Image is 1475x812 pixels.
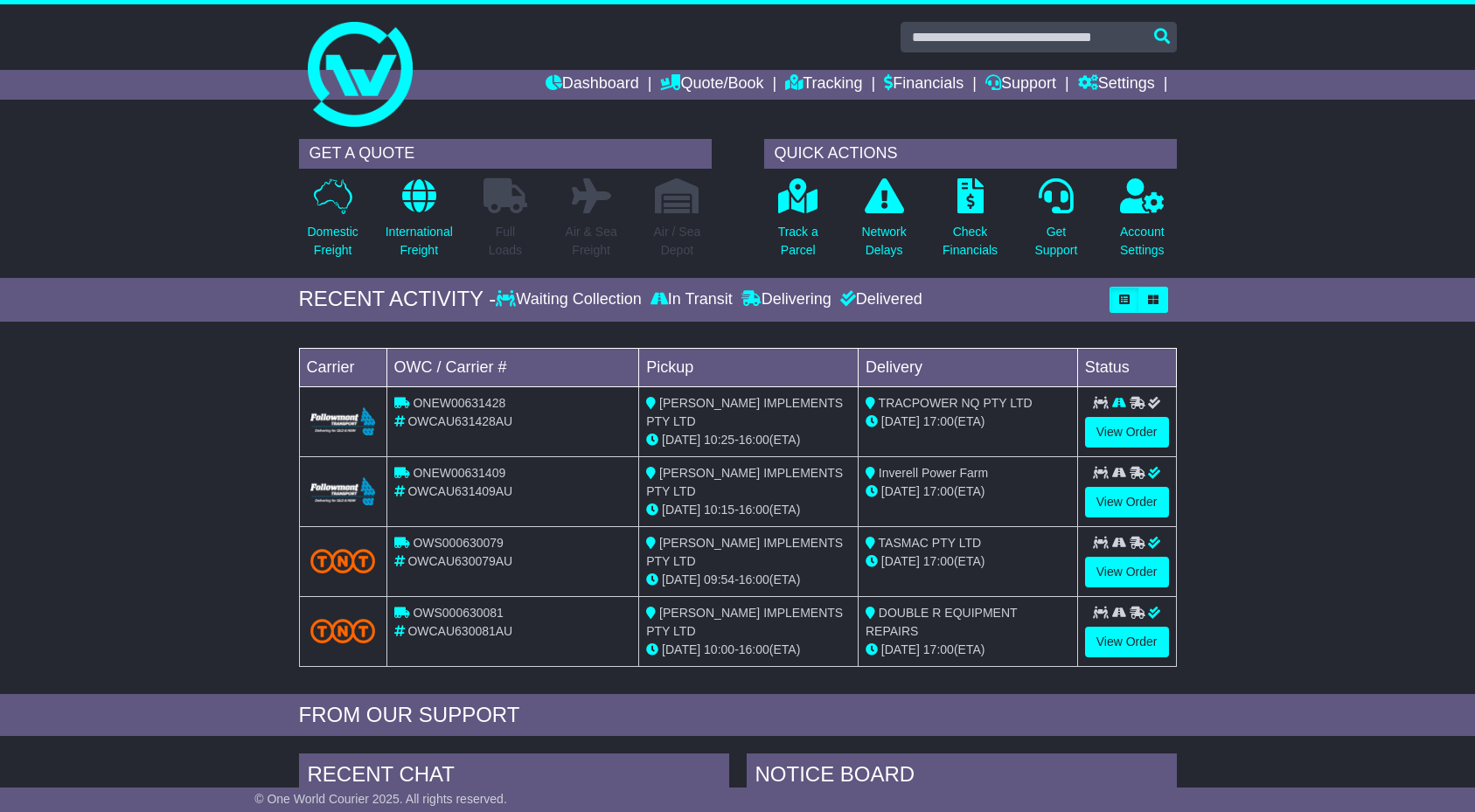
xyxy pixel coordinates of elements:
[1085,417,1169,448] a: View Order
[407,624,512,638] span: OWCAU630081AU
[646,396,843,428] span: [PERSON_NAME] IMPLEMENTS PTY LTD
[739,503,769,517] span: 16:00
[777,177,819,269] a: Track aParcel
[836,290,922,309] div: Delivered
[923,554,954,568] span: 17:00
[386,223,453,260] p: International Freight
[299,139,712,169] div: GET A QUOTE
[1034,223,1077,260] p: Get Support
[884,70,964,100] a: Financials
[778,223,818,260] p: Track a Parcel
[764,139,1177,169] div: QUICK ACTIONS
[879,466,988,480] span: Inverell Power Farm
[646,641,851,659] div: - (ETA)
[413,396,505,410] span: ONEW00631428
[484,223,527,260] p: Full Loads
[413,536,504,550] span: OWS000630079
[861,223,906,260] p: Network Delays
[1085,557,1169,587] a: View Order
[860,177,907,269] a: NetworkDelays
[639,348,859,386] td: Pickup
[407,414,512,428] span: OWCAU631428AU
[704,503,734,517] span: 10:15
[310,407,376,436] img: Followmont_Transport.png
[923,414,954,428] span: 17:00
[662,642,700,656] span: [DATE]
[1085,487,1169,517] a: View Order
[299,348,386,386] td: Carrier
[310,619,376,642] img: TNT_Domestic.png
[943,223,998,260] p: Check Financials
[660,70,763,100] a: Quote/Book
[879,536,981,550] span: TASMAC PTY LTD
[866,482,1070,501] div: (ETA)
[866,606,1017,638] span: DOUBLE R EQUIPMENT REPAIRS
[785,70,862,100] a: Tracking
[407,484,512,498] span: OWCAU631409AU
[923,642,954,656] span: 17:00
[386,348,639,386] td: OWC / Carrier #
[546,70,639,100] a: Dashboard
[1119,177,1165,269] a: AccountSettings
[299,753,729,801] div: RECENT CHAT
[407,554,512,568] span: OWCAU630079AU
[985,70,1056,100] a: Support
[1120,223,1165,260] p: Account Settings
[646,431,851,449] div: - (ETA)
[923,484,954,498] span: 17:00
[704,433,734,447] span: 10:25
[858,348,1077,386] td: Delivery
[1077,348,1176,386] td: Status
[310,477,376,506] img: Followmont_Transport.png
[413,466,505,480] span: ONEW00631409
[942,177,998,269] a: CheckFinancials
[566,223,617,260] p: Air & Sea Freight
[866,552,1070,571] div: (ETA)
[737,290,836,309] div: Delivering
[879,396,1033,410] span: TRACPOWER NQ PTY LTD
[1033,177,1078,269] a: GetSupport
[739,433,769,447] span: 16:00
[299,703,1177,728] div: FROM OUR SUPPORT
[654,223,701,260] p: Air / Sea Depot
[881,642,920,656] span: [DATE]
[646,536,843,568] span: [PERSON_NAME] IMPLEMENTS PTY LTD
[866,413,1070,431] div: (ETA)
[307,223,358,260] p: Domestic Freight
[866,641,1070,659] div: (ETA)
[662,503,700,517] span: [DATE]
[704,573,734,586] span: 09:54
[662,573,700,586] span: [DATE]
[310,549,376,573] img: TNT_Domestic.png
[1085,627,1169,657] a: View Order
[881,554,920,568] span: [DATE]
[662,433,700,447] span: [DATE]
[306,177,358,269] a: DomesticFreight
[646,571,851,589] div: - (ETA)
[881,414,920,428] span: [DATE]
[739,642,769,656] span: 16:00
[646,290,737,309] div: In Transit
[496,290,645,309] div: Waiting Collection
[646,466,843,498] span: [PERSON_NAME] IMPLEMENTS PTY LTD
[646,606,843,638] span: [PERSON_NAME] IMPLEMENTS PTY LTD
[704,642,734,656] span: 10:00
[646,501,851,519] div: - (ETA)
[881,484,920,498] span: [DATE]
[739,573,769,586] span: 16:00
[747,753,1177,801] div: NOTICE BOARD
[413,606,504,620] span: OWS000630081
[1078,70,1155,100] a: Settings
[299,287,497,312] div: RECENT ACTIVITY -
[254,792,507,806] span: © One World Courier 2025. All rights reserved.
[385,177,454,269] a: InternationalFreight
